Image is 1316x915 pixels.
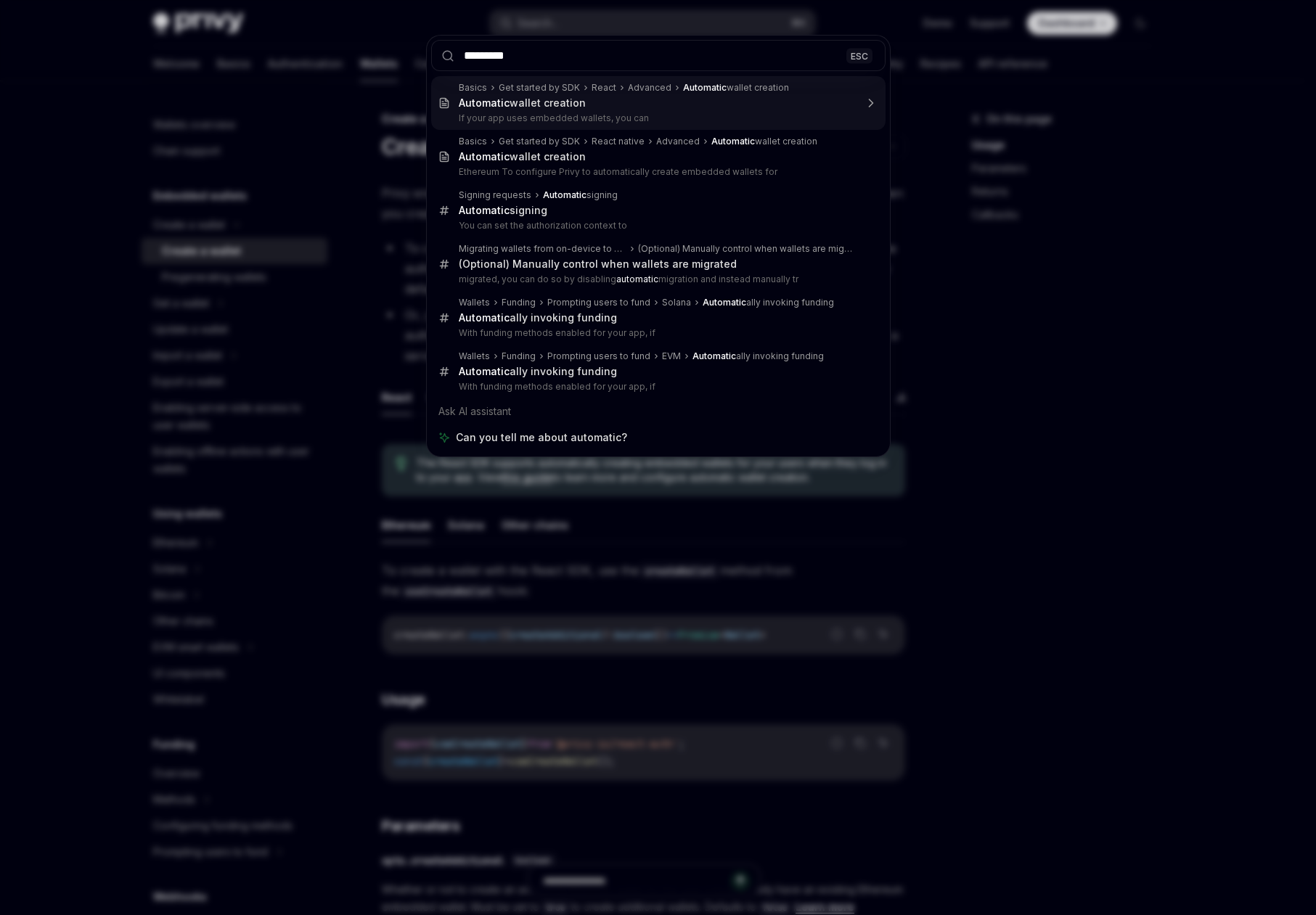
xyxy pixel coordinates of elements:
div: Signing requests [459,189,531,201]
div: ally invoking funding [459,311,617,324]
p: If your app uses embedded wallets, you can [459,112,855,124]
div: React native [592,136,645,147]
b: Automatic [703,297,746,308]
div: signing [543,189,618,201]
span: Can you tell me about automatic? [456,430,627,445]
b: Automatic [459,150,510,163]
p: migrated, you can do so by disabling migration and instead manually tr [459,274,855,285]
div: React [592,82,616,94]
div: Get started by SDK [499,136,580,147]
div: Wallets [459,297,490,308]
b: Automatic [459,204,510,216]
div: Get started by SDK [499,82,580,94]
div: Advanced [628,82,671,94]
b: Automatic [683,82,727,93]
div: Basics [459,82,487,94]
p: You can set the authorization context to [459,220,855,231]
div: ally invoking funding [703,297,834,308]
div: ally invoking funding [692,350,824,362]
div: Funding [502,350,536,362]
div: Ask AI assistant [431,398,886,424]
div: signing [459,204,547,217]
div: (Optional) Manually control when wallets are migrated [638,243,854,255]
b: Automatic [459,97,510,109]
div: Basics [459,136,487,147]
div: ESC [846,48,872,63]
div: wallet creation [683,82,789,94]
p: With funding methods enabled for your app, if [459,381,855,393]
div: Wallets [459,350,490,362]
b: Automatic [459,365,510,377]
div: wallet creation [711,136,817,147]
div: wallet creation [459,97,586,110]
div: (Optional) Manually control when wallets are migrated [459,258,737,271]
div: ally invoking funding [459,365,617,378]
div: wallet creation [459,150,586,163]
b: automatic [616,274,658,284]
div: Prompting users to fund [547,297,650,308]
div: Migrating wallets from on-device to TEEs [459,243,627,255]
b: Automatic [543,189,587,200]
div: Prompting users to fund [547,350,650,362]
p: Ethereum To configure Privy to automatically create embedded wallets for [459,166,855,178]
div: Solana [662,297,691,308]
div: EVM [662,350,681,362]
b: Automatic [692,350,736,361]
b: Automatic [459,311,510,324]
p: With funding methods enabled for your app, if [459,327,855,339]
div: Funding [502,297,536,308]
b: Automatic [711,136,755,147]
div: Advanced [656,136,700,147]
